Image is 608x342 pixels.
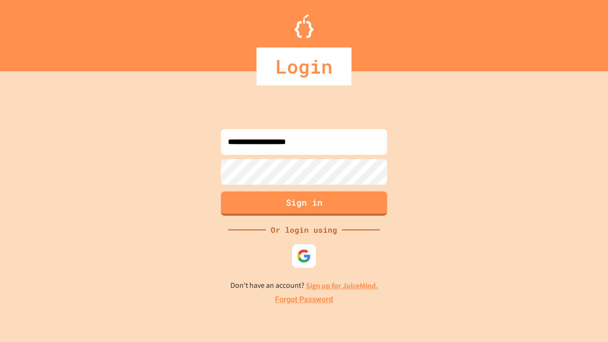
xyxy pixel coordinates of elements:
img: google-icon.svg [297,249,311,263]
div: Login [256,47,351,85]
a: Sign up for JuiceMind. [306,281,378,291]
div: Or login using [266,224,342,236]
img: Logo.svg [294,14,313,38]
p: Don't have an account? [230,280,378,292]
a: Forgot Password [275,294,333,305]
button: Sign in [221,191,387,216]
